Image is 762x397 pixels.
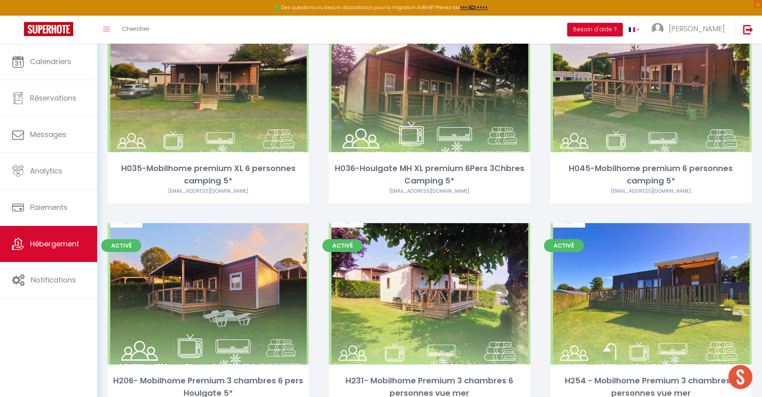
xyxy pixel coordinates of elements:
[728,365,752,389] div: Ouvrir le chat
[108,187,309,195] div: Airbnb
[30,202,68,212] span: Paiements
[108,162,309,187] div: H035-Mobilhome premium XL 6 personnes camping 5*
[101,239,141,252] span: Activé
[30,129,66,139] span: Messages
[30,56,71,67] span: Calendriers
[669,24,725,34] span: [PERSON_NAME]
[460,4,488,11] a: >>> ICI <<<<
[30,239,79,249] span: Hébergement
[24,22,73,36] img: Super Booking
[567,23,623,36] button: Besoin d'aide ?
[743,24,753,34] img: logout
[30,93,76,103] span: Réservations
[652,23,664,35] img: ...
[329,187,530,195] div: Airbnb
[322,239,362,252] span: Activé
[31,275,76,285] span: Notifications
[116,16,156,44] a: Chercher
[544,239,584,252] span: Activé
[30,166,62,176] span: Analytics
[122,24,150,33] span: Chercher
[646,16,735,44] a: ... [PERSON_NAME]
[550,162,752,187] div: H045-Mobilhome premium 6 personnes camping 5*
[329,162,530,187] div: H036-Houlgate MH XL premium 6Pers 3Chbres Camping 5*
[550,187,752,195] div: Airbnb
